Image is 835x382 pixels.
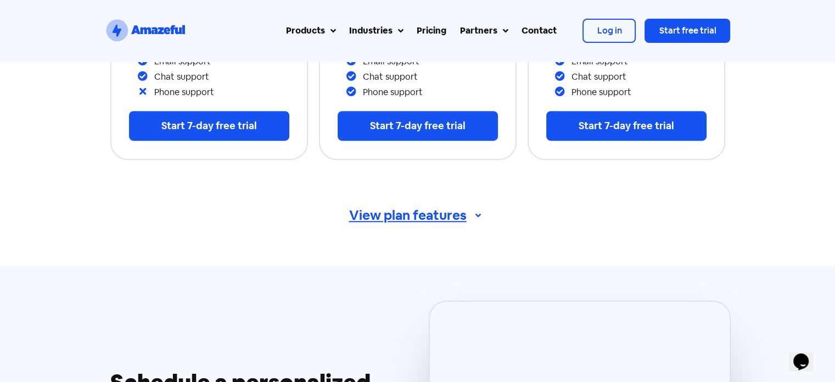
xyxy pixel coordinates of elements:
[459,24,497,37] div: Partners
[571,57,707,66] div: Email support
[582,19,636,43] a: Log in
[349,24,393,37] div: Industries
[410,18,453,44] a: Pricing
[363,88,498,97] div: Phone support
[286,24,325,37] div: Products
[338,111,498,141] a: Start 7-day free trial
[645,19,730,43] a: Start free trial
[417,24,446,37] div: Pricing
[571,73,707,81] div: Chat support
[161,119,257,132] span: Start 7-day free trial
[343,18,410,44] a: Industries
[597,25,621,36] span: Log in
[514,18,563,44] a: Contact
[579,119,674,132] span: Start 7-day free trial
[154,88,289,97] div: Phone support
[154,57,289,66] div: Email support
[521,24,556,37] div: Contact
[789,338,824,371] iframe: chat widget
[571,88,707,97] div: Phone support
[129,111,289,141] a: Start 7-day free trial
[279,18,343,44] a: Products
[363,57,498,66] div: Email support
[154,73,289,81] div: Chat support
[363,73,498,81] div: Chat support
[370,119,466,132] span: Start 7-day free trial
[659,25,716,36] span: Start free trial
[349,209,467,222] span: View plan features
[104,18,187,44] a: SVG link
[453,18,514,44] a: Partners
[546,111,707,141] a: Start 7-day free trial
